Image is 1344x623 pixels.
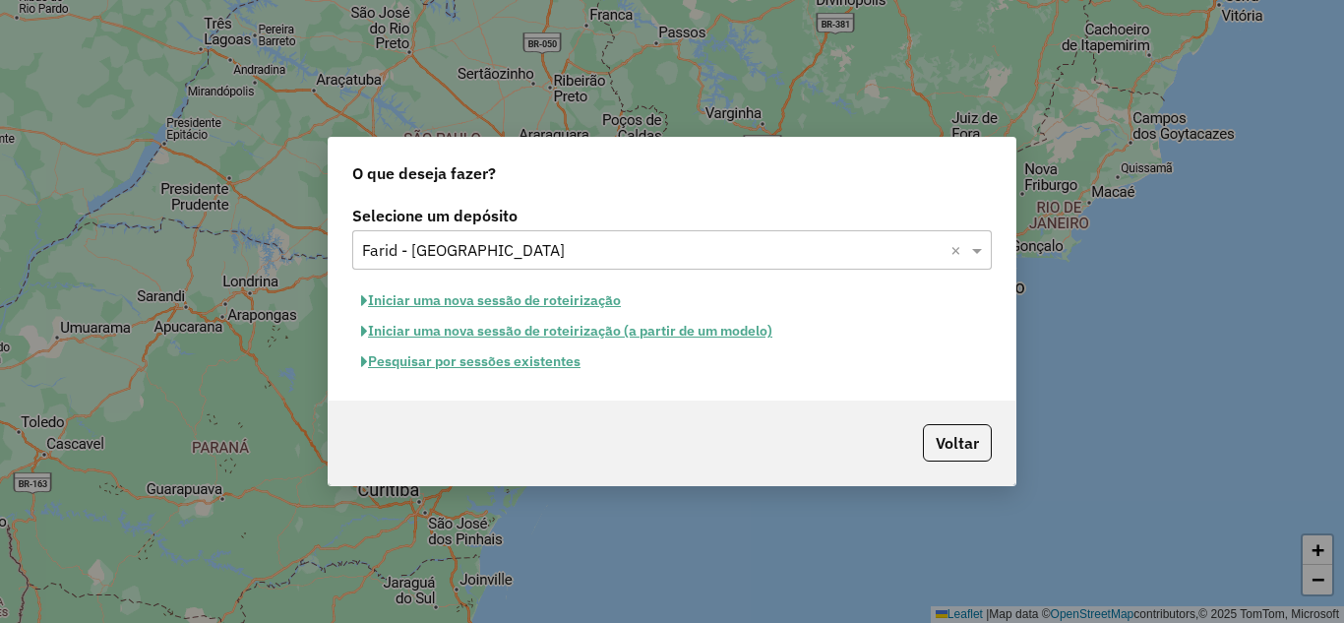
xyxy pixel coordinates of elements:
[352,161,496,185] span: O que deseja fazer?
[950,238,967,262] span: Clear all
[923,424,992,462] button: Voltar
[352,204,992,227] label: Selecione um depósito
[352,316,781,346] button: Iniciar uma nova sessão de roteirização (a partir de um modelo)
[352,285,630,316] button: Iniciar uma nova sessão de roteirização
[352,346,589,377] button: Pesquisar por sessões existentes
